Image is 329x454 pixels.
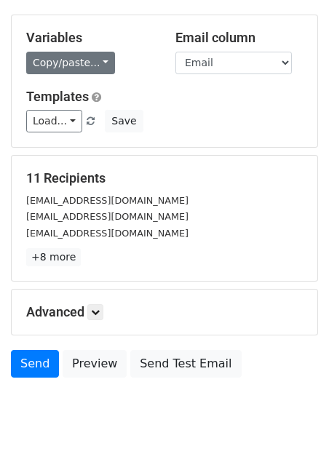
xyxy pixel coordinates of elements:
a: Copy/paste... [26,52,115,74]
h5: Email column [175,30,303,46]
a: Send Test Email [130,350,241,378]
a: Send [11,350,59,378]
a: Preview [63,350,127,378]
small: [EMAIL_ADDRESS][DOMAIN_NAME] [26,195,189,206]
a: Load... [26,110,82,132]
a: Templates [26,89,89,104]
small: [EMAIL_ADDRESS][DOMAIN_NAME] [26,211,189,222]
h5: Variables [26,30,154,46]
iframe: Chat Widget [256,384,329,454]
h5: 11 Recipients [26,170,303,186]
div: Widget de chat [256,384,329,454]
a: +8 more [26,248,81,266]
small: [EMAIL_ADDRESS][DOMAIN_NAME] [26,228,189,239]
h5: Advanced [26,304,303,320]
button: Save [105,110,143,132]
